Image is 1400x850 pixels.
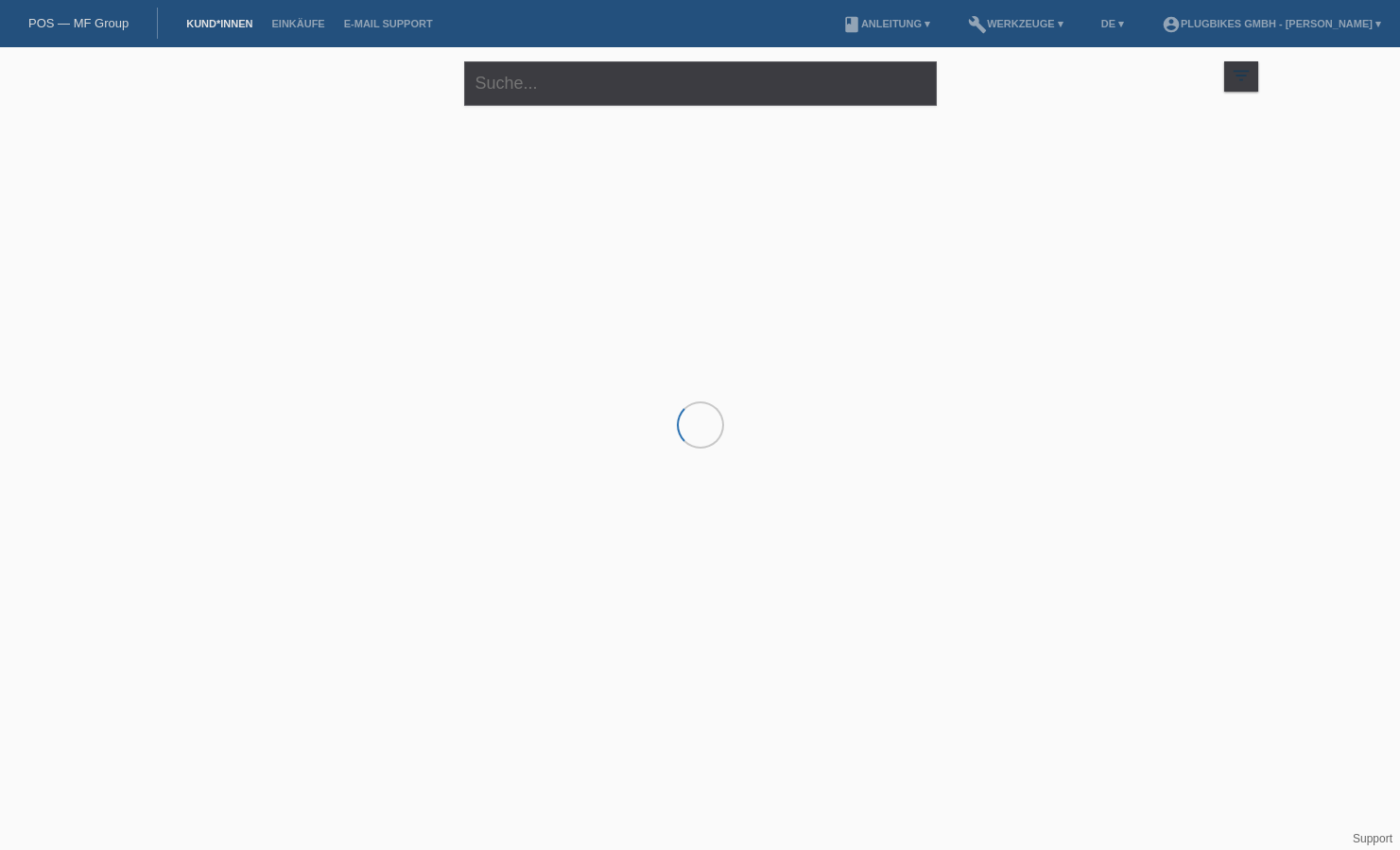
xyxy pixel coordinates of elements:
a: POS — MF Group [28,16,129,30]
a: Einkäufe [262,18,334,29]
a: E-Mail Support [335,18,442,29]
a: buildWerkzeuge ▾ [959,18,1073,29]
i: build [968,15,987,34]
i: account_circle [1162,15,1181,34]
i: book [842,15,861,34]
a: account_circlePlugBikes GmbH - [PERSON_NAME] ▾ [1152,18,1391,29]
i: filter_list [1231,65,1252,86]
a: DE ▾ [1092,18,1133,29]
a: bookAnleitung ▾ [833,18,940,29]
a: Support [1353,832,1392,845]
a: Kund*innen [177,18,262,29]
input: Suche... [464,61,937,106]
